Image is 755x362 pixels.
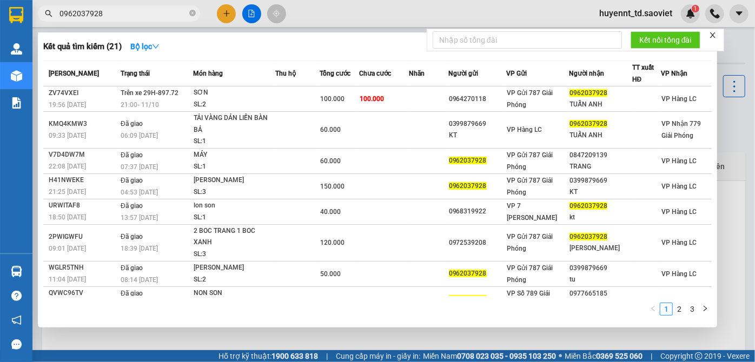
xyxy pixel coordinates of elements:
span: 0962037928 [449,270,487,277]
div: SL: 2 [194,274,275,286]
span: 100.000 [320,95,345,103]
span: Chưa cước [359,70,391,77]
div: WGLR5TNH [49,262,117,273]
div: QVWC96TV [49,287,117,299]
span: VP Gửi 787 Giải Phóng [507,233,553,252]
span: Kết nối tổng đài [639,34,692,46]
span: VP Hàng LC [507,126,542,133]
span: 21:00 - 11/10 [121,101,159,109]
li: Next Page [699,303,712,316]
span: message [11,339,22,350]
span: 120.000 [320,239,345,246]
div: 0399879669 [569,263,631,274]
div: lon son [194,200,275,212]
span: 09:33 [DATE] [49,132,86,139]
div: 0399879669 [569,175,631,186]
div: kt [569,212,631,223]
span: VP Hàng LC [661,157,697,165]
span: left [650,305,657,312]
span: close-circle [189,10,196,16]
strong: Bộ lọc [130,42,160,51]
li: Previous Page [647,303,660,316]
span: 40.000 [320,208,341,216]
span: Đã giao [121,290,143,297]
span: 18:39 [DATE] [121,245,158,252]
span: Món hàng [193,70,223,77]
span: 19:56 [DATE] [49,101,86,109]
div: V7D4DW7M [49,149,117,160]
span: 22:08 [DATE] [49,163,86,170]
span: 13:57 [DATE] [121,214,158,222]
span: close [709,31,717,39]
span: 18:50 [DATE] [49,213,86,221]
div: 0399879669 [449,118,506,130]
span: VP Hàng LC [661,296,697,303]
span: 0962037928 [449,295,487,303]
div: SƠN [194,87,275,99]
span: 08:14 [DATE] [121,276,158,284]
div: TUẤN ANH [569,99,631,110]
div: ZV74VXEI [49,88,117,99]
div: 2 BOC TRANG 1 BOC XANH [194,225,275,249]
span: VP Gửi 787 Giải Phóng [507,151,553,171]
div: 0977665185 [569,288,631,299]
span: Đã giao [121,177,143,184]
div: [PERSON_NAME] [194,175,275,186]
a: 2 [673,303,685,315]
span: VP 7 [PERSON_NAME] [507,202,557,222]
span: Người gửi [448,70,478,77]
div: 0964270118 [449,93,506,105]
span: Đã giao [121,202,143,210]
div: 2PWIGWFU [49,231,117,243]
span: 150.000 [320,183,345,190]
div: 0972539208 [449,237,506,249]
div: [PERSON_NAME] [569,243,631,254]
div: KMQ4KMW3 [49,118,117,130]
span: VP Gửi 787 Giải Phóng [507,264,553,284]
input: Tìm tên, số ĐT hoặc mã đơn [59,8,187,19]
span: 60.000 [320,157,341,165]
div: KT [449,130,506,141]
div: SL: 3 [194,186,275,198]
div: SL: 3 [194,249,275,260]
div: [PERSON_NAME] [194,262,275,274]
div: URWITAF8 [49,200,117,211]
img: warehouse-icon [11,70,22,82]
span: VP Gửi [506,70,527,77]
div: MÁY [194,149,275,161]
div: 0968319922 [449,206,506,217]
li: 3 [686,303,699,316]
span: search [45,10,52,17]
span: 21:25 [DATE] [49,188,86,196]
span: Đã giao [121,151,143,159]
span: 04:53 [DATE] [121,189,158,196]
h3: Kết quả tìm kiếm ( 21 ) [43,41,122,52]
span: VP Hàng LC [661,239,697,246]
span: VP Hàng LC [661,208,697,216]
span: Đã giao [121,120,143,128]
span: Trên xe 29H-897.72 [121,89,178,97]
span: TT xuất HĐ [632,64,654,83]
span: 100.000 [360,95,384,103]
span: Nhãn [409,70,425,77]
li: 1 [660,303,673,316]
span: VP Nhận 779 Giải Phóng [661,120,701,139]
span: 07:37 [DATE] [121,163,158,171]
div: SL: 1 [194,136,275,148]
span: notification [11,315,22,325]
span: Đã giao [121,264,143,272]
span: 60.000 [320,126,341,133]
span: 09:01 [DATE] [49,245,86,252]
a: 1 [660,303,672,315]
button: right [699,303,712,316]
span: 0962037928 [569,202,607,210]
span: VP Gửi 787 Giải Phóng [507,177,553,196]
span: VP Số 789 Giải Phóng [507,290,550,309]
div: SL: 1 [194,212,275,224]
span: down [152,43,160,50]
input: Nhập số tổng đài [433,31,622,49]
div: SL: 1 [194,161,275,173]
span: 0962037928 [569,120,607,128]
span: VP Hàng LC [661,270,697,278]
span: right [702,305,708,312]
